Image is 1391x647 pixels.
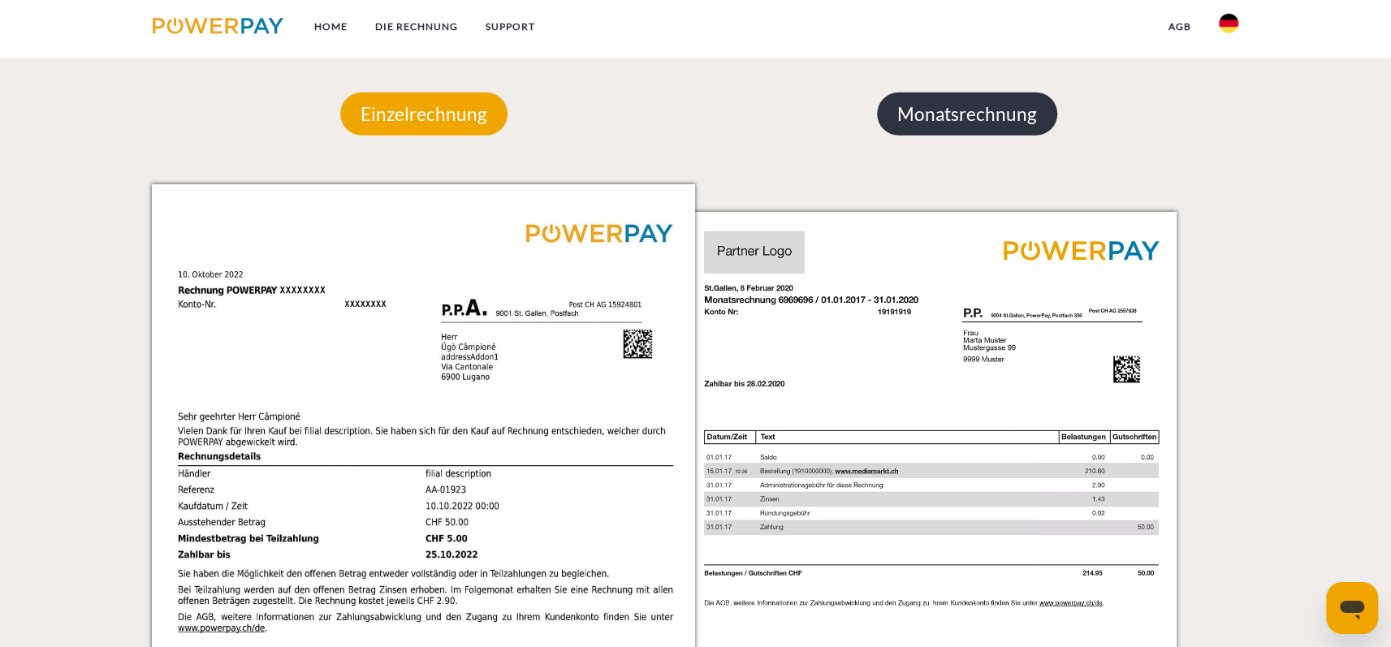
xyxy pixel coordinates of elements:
img: logo-powerpay.svg [153,18,283,34]
img: de [1219,14,1238,33]
p: Monatsrechnung [877,93,1057,136]
a: SUPPORT [472,12,549,41]
a: Home [300,12,361,41]
p: Einzelrechnung [340,93,508,136]
a: agb [1155,12,1205,41]
a: DIE RECHNUNG [361,12,472,41]
iframe: Schaltfläche zum Öffnen des Messaging-Fensters [1326,582,1378,634]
